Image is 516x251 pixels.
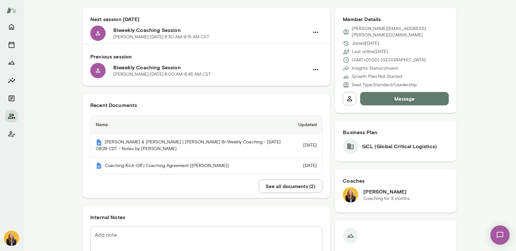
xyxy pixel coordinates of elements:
[90,15,322,23] h6: Next session [DATE]
[5,56,18,69] button: Growth Plan
[343,15,449,23] h6: Member Details
[96,163,102,169] img: Mento | Coaching sessions
[96,139,102,146] img: Mento | Coaching sessions
[5,20,18,33] button: Home
[259,179,322,193] button: See all documents (2)
[352,26,449,38] p: [PERSON_NAME][EMAIL_ADDRESS][PERSON_NAME][DOMAIN_NAME]
[352,49,388,55] p: Last online [DATE]
[113,71,211,78] p: [PERSON_NAME] · [DATE] · 8:00 AM-8:45 AM CST
[343,128,449,136] h6: Business Plan
[352,82,417,88] p: Seat Type: Standard/Leadership
[363,188,410,195] h6: [PERSON_NAME]
[352,65,398,72] p: Insights Status: Unsent
[6,4,17,16] img: Mento
[293,157,322,174] td: [DATE]
[343,177,449,185] h6: Coaches
[91,157,293,174] th: Coaching Kick-Off | Coaching Agreement [[PERSON_NAME]]
[5,92,18,105] button: Documents
[5,110,18,123] button: Members
[113,34,209,40] p: [PERSON_NAME] · [DATE] · 8:30 AM-9:15 AM CST
[90,53,322,60] h6: Previous session
[352,57,426,63] p: (GMT+01:00) [GEOGRAPHIC_DATA]
[362,142,437,150] h6: GCL (Global Critical Logistics)
[90,213,322,221] h6: Internal Notes
[91,134,293,157] th: [PERSON_NAME] & [PERSON_NAME] | [PERSON_NAME] Bi-Weekly Coaching - [DATE] 08:29 CDT - Notes by [P...
[5,74,18,87] button: Insights
[90,101,322,109] h6: Recent Documents
[352,73,402,80] p: Growth Plan: Not Started
[360,92,449,105] button: Message
[91,116,293,134] th: Name
[5,128,18,141] button: Client app
[113,26,309,34] h6: Biweekly Coaching Session
[293,134,322,157] td: [DATE]
[113,64,309,71] h6: Biweekly Coaching Session
[352,40,379,47] p: Joined [DATE]
[293,116,322,134] th: Updated
[5,38,18,51] button: Sessions
[343,187,358,202] img: Leah Beltz
[4,231,19,246] img: Leah Beltz
[363,195,410,202] p: Coaching for 3 months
